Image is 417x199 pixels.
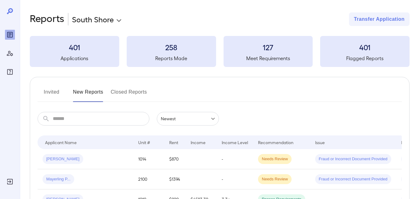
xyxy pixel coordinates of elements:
h3: 401 [320,42,410,52]
button: Closed Reports [111,87,147,102]
h3: 401 [30,42,119,52]
div: Issue [315,139,325,146]
div: Log Out [5,177,15,187]
button: Transfer Application [349,12,410,26]
p: South Shore [72,14,114,24]
span: Needs Review [258,156,292,162]
h5: Reports Made [127,55,216,62]
h5: Applications [30,55,119,62]
h2: Reports [30,12,64,26]
td: 1014 [133,149,164,169]
h5: Flagged Reports [320,55,410,62]
div: Unit # [138,139,150,146]
div: Applicant Name [45,139,77,146]
td: - [217,149,253,169]
span: Fraud or Incorrect Document Provided [315,156,391,162]
td: 2100 [133,169,164,189]
span: Mayerling P... [43,176,74,182]
div: Newest [157,112,219,126]
div: Rent [169,139,179,146]
div: Income [191,139,206,146]
button: Invited [38,87,66,102]
td: $1394 [164,169,186,189]
div: Method [401,139,416,146]
h3: 258 [127,42,216,52]
button: New Reports [73,87,103,102]
span: Needs Review [258,176,292,182]
div: FAQ [5,67,15,77]
h3: 127 [224,42,313,52]
div: Reports [5,30,15,40]
h5: Meet Requirements [224,55,313,62]
div: Recommendation [258,139,293,146]
span: [PERSON_NAME] [43,156,83,162]
td: - [217,169,253,189]
div: Income Level [222,139,248,146]
summary: 401Applications258Reports Made127Meet Requirements401Flagged Reports [30,36,410,67]
span: Fraud or Incorrect Document Provided [315,176,391,182]
div: Manage Users [5,48,15,58]
td: $870 [164,149,186,169]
